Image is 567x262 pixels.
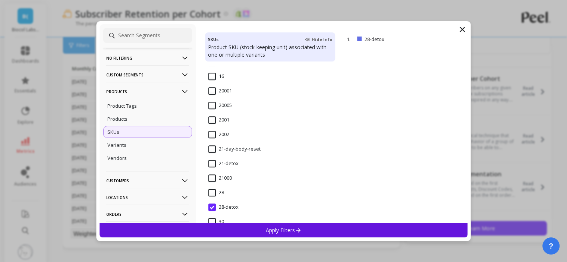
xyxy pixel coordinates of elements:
[103,28,192,43] input: Search Segments
[208,87,232,95] span: 20001
[107,142,126,148] p: Variants
[106,188,189,207] p: Locations
[107,116,127,122] p: Products
[266,227,301,234] p: Apply Filters
[208,73,224,80] span: 16
[347,36,354,42] p: 1.
[107,155,127,161] p: Vendors
[208,145,261,153] span: 21-day-body-reset
[208,44,332,59] p: Product SKU (stock-keeping unit) associated with one or multiple variants
[107,102,137,109] p: Product Tags
[208,131,229,138] span: 2002
[208,189,224,196] span: 28
[365,36,423,42] p: 28-detox
[106,205,189,224] p: Orders
[305,37,332,42] span: Hide Info
[208,35,218,44] h4: SKUs
[106,82,189,101] p: Products
[549,241,553,251] span: ?
[208,102,232,109] span: 20005
[542,237,560,255] button: ?
[208,203,239,211] span: 28-detox
[208,174,232,182] span: 21000
[208,160,239,167] span: 21-detox
[208,218,224,225] span: 30
[107,129,119,135] p: SKUs
[208,116,229,124] span: 2001
[106,48,189,67] p: No filtering
[106,171,189,190] p: Customers
[106,221,189,240] p: Subscriptions
[106,65,189,84] p: Custom Segments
